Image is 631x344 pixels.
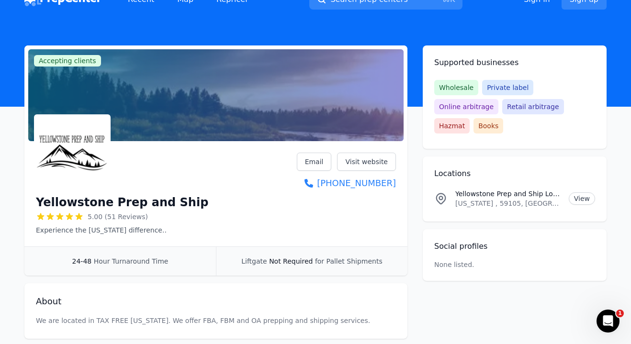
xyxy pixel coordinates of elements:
a: Email [297,153,332,171]
span: Hour Turnaround Time [94,257,169,265]
span: 1 [616,310,624,317]
img: Yellowstone Prep and Ship [36,116,109,189]
p: We are located in TAX FREE [US_STATE]. We offer FBA, FBM and OA prepping and shipping services. [36,316,396,325]
p: Yellowstone Prep and Ship Location [455,189,561,199]
a: [PHONE_NUMBER] [297,177,396,190]
span: for Pallet Shipments [315,257,383,265]
span: Not Required [269,257,313,265]
h2: About [36,295,396,308]
p: [US_STATE] , 59105, [GEOGRAPHIC_DATA] [455,199,561,208]
span: Hazmat [434,118,470,133]
h2: Supported businesses [434,57,595,68]
span: Private label [482,80,533,95]
span: Online arbitrage [434,99,498,114]
span: Retail arbitrage [502,99,563,114]
span: Liftgate [241,257,267,265]
span: Books [473,118,503,133]
iframe: Intercom live chat [597,310,620,333]
span: 24-48 [72,257,92,265]
a: View [569,192,595,205]
span: Accepting clients [34,55,101,67]
p: None listed. [434,260,474,269]
span: 5.00 (51 Reviews) [88,212,148,222]
a: Visit website [337,153,396,171]
h2: Locations [434,168,595,179]
span: Wholesale [434,80,478,95]
p: Experience the [US_STATE] difference.. [36,225,208,235]
h2: Social profiles [434,241,595,252]
h1: Yellowstone Prep and Ship [36,195,208,210]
